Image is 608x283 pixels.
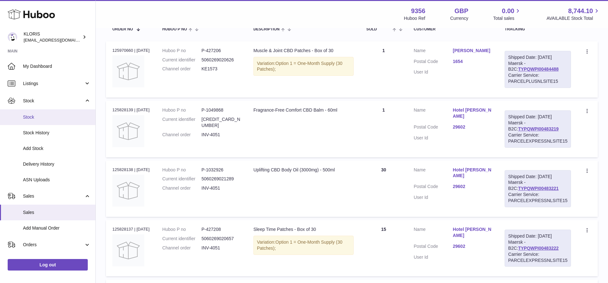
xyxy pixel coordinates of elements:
div: Muscle & Joint CBD Patches - Box of 30 [253,48,354,54]
img: no-photo.jpg [112,234,144,266]
td: 1 [360,101,408,157]
div: Maersk - B2C: [505,51,571,88]
dt: User Id [414,194,453,200]
img: no-photo.jpg [112,115,144,147]
dt: Huboo P no [162,107,202,113]
dt: Channel order [162,185,202,191]
dt: Name [414,107,453,121]
dt: Name [414,167,453,181]
div: Fragrance-Free Comfort CBD Balm - 60ml [253,107,354,113]
span: My Dashboard [23,63,91,69]
div: 125828139 | [DATE] [112,107,150,113]
div: Tracking [505,27,571,31]
a: TYPQWPI00483222 [518,246,559,251]
dd: KE1573 [201,66,241,72]
dt: Channel order [162,245,202,251]
img: huboo@kloriscbd.com [8,32,17,42]
a: 29602 [453,124,492,130]
strong: GBP [454,7,468,15]
dd: INV-4051 [201,245,241,251]
dt: Huboo P no [162,226,202,232]
a: TYPQWPI00483221 [518,186,559,191]
dd: 5060269020657 [201,236,241,242]
img: no-photo.jpg [112,175,144,207]
dt: Huboo P no [162,48,202,54]
dd: P-427206 [201,48,241,54]
dt: Postal Code [414,124,453,132]
span: Huboo P no [162,27,187,31]
span: Order No [112,27,133,31]
div: Carrier Service: PARCELEXPRESSNLSITE15 [508,251,567,263]
dt: Postal Code [414,184,453,191]
dt: Huboo P no [162,167,202,173]
div: KLORIS [24,31,81,43]
a: 8,744.10 AVAILABLE Stock Total [546,7,600,21]
div: Uplifting CBD Body Oil (3000mg) - 500ml [253,167,354,173]
dt: Channel order [162,132,202,138]
span: ASN Uploads [23,177,91,183]
span: Stock [23,98,84,104]
div: 125828138 | [DATE] [112,167,150,173]
div: Maersk - B2C: [505,170,571,207]
strong: 9356 [411,7,425,15]
span: Add Stock [23,145,91,152]
a: Hotel [PERSON_NAME] [453,167,492,179]
div: Shipped Date: [DATE] [508,54,567,60]
div: Shipped Date: [DATE] [508,233,567,239]
dd: 5060269021289 [201,176,241,182]
a: TYPQWPI00484488 [518,67,559,72]
dd: P-1032926 [201,167,241,173]
div: Variation: [253,57,354,76]
dt: Current identifier [162,116,202,129]
span: 8,744.10 [568,7,593,15]
div: Huboo Ref [404,15,425,21]
a: Log out [8,259,88,271]
div: Shipped Date: [DATE] [508,114,567,120]
span: 0.00 [502,7,514,15]
dt: Current identifier [162,236,202,242]
div: Variation: [253,236,354,255]
span: Stock History [23,130,91,136]
dt: Channel order [162,66,202,72]
a: 0.00 Total sales [493,7,522,21]
span: Listings [23,81,84,87]
span: Description [253,27,280,31]
dt: User Id [414,69,453,75]
div: 125970660 | [DATE] [112,48,150,53]
span: AVAILABLE Stock Total [546,15,600,21]
dt: User Id [414,254,453,260]
div: Customer [414,27,492,31]
span: Add Manual Order [23,225,91,231]
dt: Current identifier [162,176,202,182]
td: 30 [360,161,408,217]
dd: [CREDIT_CARD_NUMBER] [201,116,241,129]
a: 1654 [453,59,492,65]
dt: Name [414,226,453,240]
dt: Name [414,48,453,55]
a: 29602 [453,243,492,249]
span: Total sales [493,15,522,21]
span: Option 1 = One-Month Supply (30 Patches); [257,240,342,251]
dd: 5060269020626 [201,57,241,63]
div: Carrier Service: PARCELEXPRESSNLSITE15 [508,132,567,144]
td: 1 [360,41,408,98]
div: 125828137 | [DATE] [112,226,150,232]
span: Orders [23,242,84,248]
dd: INV-4051 [201,132,241,138]
td: 15 [360,220,408,276]
span: Sales [23,193,84,199]
a: TYPQWPI00483219 [518,126,559,131]
dd: INV-4051 [201,185,241,191]
div: Currency [450,15,469,21]
div: Maersk - B2C: [505,110,571,147]
a: [PERSON_NAME] [453,48,492,54]
span: Option 1 = One-Month Supply (30 Patches); [257,61,342,72]
dd: P-427208 [201,226,241,232]
dd: P-1049868 [201,107,241,113]
span: Stock [23,114,91,120]
a: Hotel [PERSON_NAME] [453,226,492,239]
span: Delivery History [23,161,91,167]
span: Sales [23,209,91,216]
span: [EMAIL_ADDRESS][DOMAIN_NAME] [24,37,94,43]
dt: Current identifier [162,57,202,63]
